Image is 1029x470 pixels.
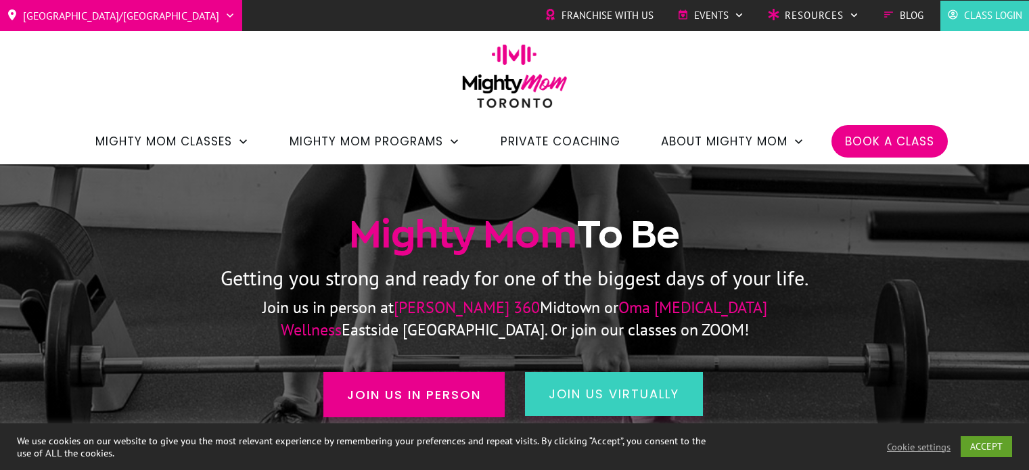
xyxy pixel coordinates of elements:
[394,297,540,318] span: [PERSON_NAME] 360
[110,260,920,296] p: Getting you strong and ready for one of the biggest days of your life.
[290,130,443,153] span: Mighty Mom Programs
[17,435,714,459] div: We use cookies on our website to give you the most relevant experience by remembering your prefer...
[961,436,1012,457] a: ACCEPT
[549,385,679,402] span: join us virtually
[110,210,920,259] h1: To Be
[677,5,744,26] a: Events
[323,372,505,417] a: Join us in person
[694,5,729,26] span: Events
[545,5,654,26] a: Franchise with Us
[7,5,235,26] a: [GEOGRAPHIC_DATA]/[GEOGRAPHIC_DATA]
[887,441,951,453] a: Cookie settings
[349,214,577,254] span: Mighty Mom
[883,5,923,26] a: Blog
[785,5,844,26] span: Resources
[845,130,934,153] a: Book a Class
[290,130,460,153] a: Mighty Mom Programs
[501,130,620,153] a: Private Coaching
[205,297,824,341] p: Join us in person at Midtown or Eastside [GEOGRAPHIC_DATA]. Or join our classes on ZOOM!
[768,5,859,26] a: Resources
[661,130,804,153] a: About Mighty Mom
[661,130,787,153] span: About Mighty Mom
[964,5,1022,26] span: Class Login
[562,5,654,26] span: Franchise with Us
[95,130,232,153] span: Mighty Mom Classes
[23,5,219,26] span: [GEOGRAPHIC_DATA]/[GEOGRAPHIC_DATA]
[525,372,703,416] a: join us virtually
[455,44,574,118] img: mightymom-logo-toronto
[900,5,923,26] span: Blog
[95,130,249,153] a: Mighty Mom Classes
[281,297,767,339] span: Oma [MEDICAL_DATA] Wellness
[347,385,481,404] span: Join us in person
[947,5,1022,26] a: Class Login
